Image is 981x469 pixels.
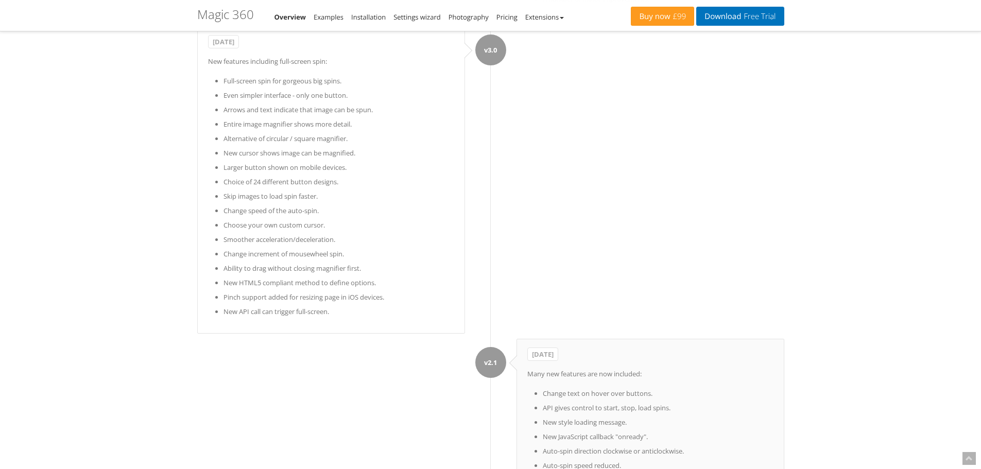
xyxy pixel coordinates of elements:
[223,133,454,145] li: Alternative of circular / square magnifier.
[208,56,454,67] p: New features including full-screen spin:
[543,416,773,428] li: New style loading message.
[223,190,454,202] li: Skip images to load spin faster.
[223,162,454,173] li: Larger button shown on mobile devices.
[525,12,564,22] a: Extensions
[208,35,239,48] b: [DATE]
[527,368,773,380] p: Many new features are now included:
[393,12,441,22] a: Settings wizard
[223,306,454,318] li: New API call can trigger full-screen.
[223,205,454,217] li: Change speed of the auto-spin.
[223,219,454,231] li: Choose your own custom cursor.
[223,75,454,87] li: Full-screen spin for gorgeous big spins.
[696,7,784,26] a: DownloadFree Trial
[223,248,454,260] li: Change increment of mousewheel spin.
[631,7,694,26] a: Buy now£99
[543,445,773,457] li: Auto-spin direction clockwise or anticlockwise.
[475,347,506,378] div: v2.1
[223,90,454,101] li: Even simpler interface - only one button.
[527,348,558,361] b: [DATE]
[223,147,454,159] li: New cursor shows image can be magnified.
[543,402,773,414] li: API gives control to start, stop, load spins.
[741,12,776,21] span: Free Trial
[496,12,518,22] a: Pricing
[475,34,506,65] div: v3.0
[543,388,773,399] li: Change text on hover over buttons.
[223,234,454,246] li: Smoother acceleration/deceleration.
[314,12,343,22] a: Examples
[223,263,454,274] li: Ability to drag without closing magnifier first.
[223,104,454,116] li: Arrows and text indicate that image can be spun.
[223,176,454,188] li: Choice of 24 different button designs.
[351,12,386,22] a: Installation
[197,8,254,21] h1: Magic 360
[670,12,686,21] span: £99
[543,431,773,443] li: New JavaScript callback "onready".
[449,12,489,22] a: Photography
[223,291,454,303] li: Pinch support added for resizing page in iOS devices.
[223,277,454,289] li: New HTML5 compliant method to define options.
[223,118,454,130] li: Entire image magnifier shows more detail.
[274,12,306,22] a: Overview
